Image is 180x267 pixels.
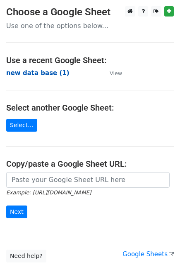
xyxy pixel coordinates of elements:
[6,55,174,65] h4: Use a recent Google Sheet:
[6,103,174,113] h4: Select another Google Sheet:
[110,70,122,76] small: View
[6,69,70,77] a: new data base (1)
[6,21,174,30] p: Use one of the options below...
[6,172,170,188] input: Paste your Google Sheet URL here
[6,119,37,132] a: Select...
[6,189,91,196] small: Example: [URL][DOMAIN_NAME]
[6,159,174,169] h4: Copy/paste a Google Sheet URL:
[6,206,27,218] input: Next
[122,250,174,258] a: Google Sheets
[139,227,180,267] iframe: Chat Widget
[6,250,46,262] a: Need help?
[6,6,174,18] h3: Choose a Google Sheet
[101,69,122,77] a: View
